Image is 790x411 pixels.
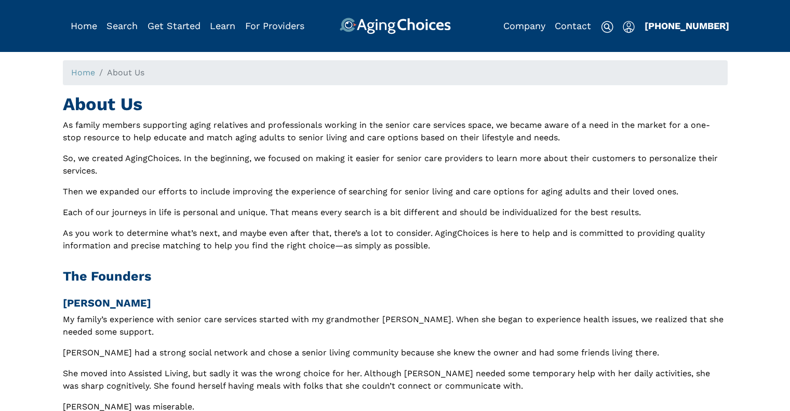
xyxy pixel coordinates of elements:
[623,18,635,34] div: Popover trigger
[601,21,613,33] img: search-icon.svg
[339,18,450,34] img: AgingChoices
[63,94,728,115] h1: About Us
[63,297,728,309] h3: [PERSON_NAME]
[106,20,138,31] a: Search
[63,152,728,177] p: So, we created AgingChoices. In the beginning, we focused on making it easier for senior care pro...
[555,20,591,31] a: Contact
[71,20,97,31] a: Home
[63,60,728,85] nav: breadcrumb
[245,20,304,31] a: For Providers
[71,68,95,77] a: Home
[107,68,144,77] span: About Us
[623,21,635,33] img: user-icon.svg
[503,20,545,31] a: Company
[63,367,728,392] p: She moved into Assisted Living, but sadly it was the wrong choice for her. Although [PERSON_NAME]...
[63,269,728,284] h2: The Founders
[63,206,728,219] p: Each of our journeys in life is personal and unique. That means every search is a bit different a...
[63,185,728,198] p: Then we expanded our efforts to include improving the experience of searching for senior living a...
[148,20,200,31] a: Get Started
[645,20,729,31] a: [PHONE_NUMBER]
[63,347,728,359] p: [PERSON_NAME] had a strong social network and chose a senior living community because she knew th...
[210,20,235,31] a: Learn
[63,313,728,338] p: My family’s experience with senior care services started with my grandmother [PERSON_NAME]. When ...
[106,18,138,34] div: Popover trigger
[63,119,728,144] p: As family members supporting aging relatives and professionals working in the senior care service...
[63,227,728,252] p: As you work to determine what’s next, and maybe even after that, there’s a lot to consider. Aging...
